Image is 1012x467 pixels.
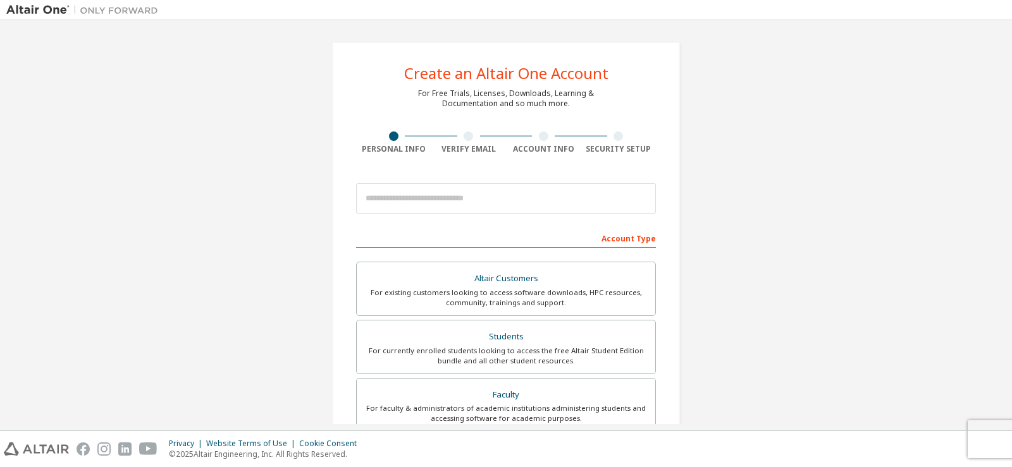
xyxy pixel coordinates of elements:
[6,4,164,16] img: Altair One
[418,88,594,109] div: For Free Trials, Licenses, Downloads, Learning & Documentation and so much more.
[299,439,364,449] div: Cookie Consent
[206,439,299,449] div: Website Terms of Use
[364,346,648,366] div: For currently enrolled students looking to access the free Altair Student Edition bundle and all ...
[77,442,90,456] img: facebook.svg
[356,227,656,248] div: Account Type
[581,144,657,154] div: Security Setup
[506,144,581,154] div: Account Info
[431,144,507,154] div: Verify Email
[97,442,111,456] img: instagram.svg
[139,442,157,456] img: youtube.svg
[118,442,132,456] img: linkedin.svg
[364,288,648,308] div: For existing customers looking to access software downloads, HPC resources, community, trainings ...
[404,66,608,81] div: Create an Altair One Account
[169,449,364,459] p: © 2025 Altair Engineering, Inc. All Rights Reserved.
[356,144,431,154] div: Personal Info
[364,328,648,346] div: Students
[169,439,206,449] div: Privacy
[364,386,648,404] div: Faculty
[4,442,69,456] img: altair_logo.svg
[364,270,648,288] div: Altair Customers
[364,403,648,423] div: For faculty & administrators of academic institutions administering students and accessing softwa...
